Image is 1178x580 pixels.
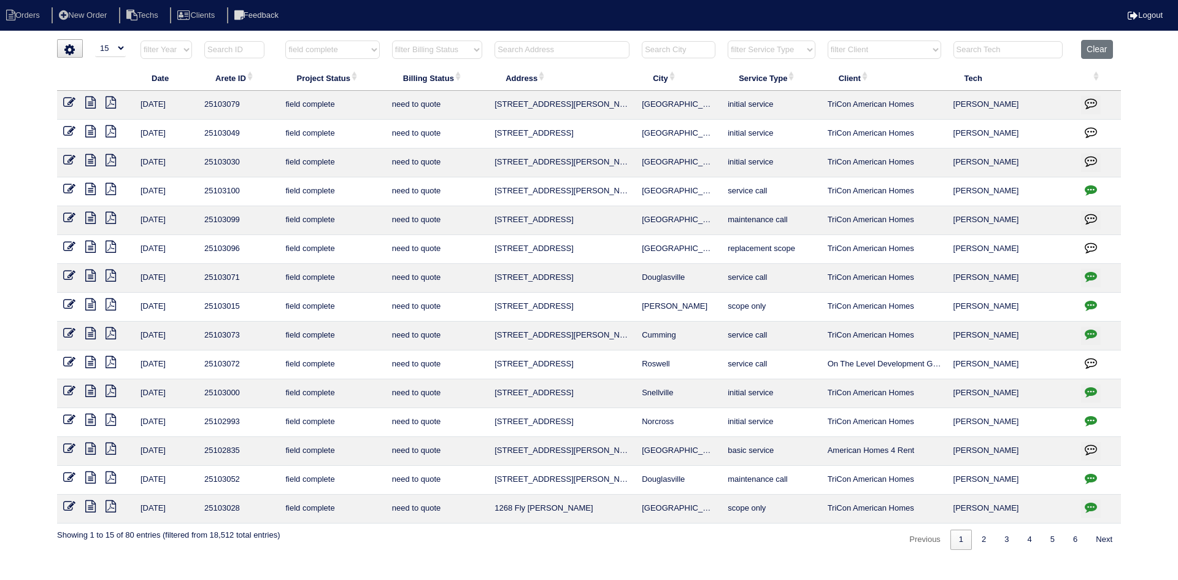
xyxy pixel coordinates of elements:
div: Showing 1 to 15 of 80 entries (filtered from 18,512 total entries) [57,524,280,541]
td: [PERSON_NAME] [947,350,1076,379]
input: Search City [642,41,715,58]
td: [PERSON_NAME] [947,408,1076,437]
td: [DATE] [134,322,198,350]
td: 25102835 [198,437,279,466]
td: field complete [279,120,385,149]
td: initial service [722,149,821,177]
td: [PERSON_NAME] [636,293,722,322]
td: [GEOGRAPHIC_DATA] [636,495,722,524]
td: [DATE] [134,293,198,322]
a: Logout [1128,10,1163,20]
td: [STREET_ADDRESS] [488,120,636,149]
td: [DATE] [134,466,198,495]
td: [PERSON_NAME] [947,466,1076,495]
td: service call [722,264,821,293]
a: 4 [1019,530,1041,550]
td: [DATE] [134,408,198,437]
td: Snellville [636,379,722,408]
td: [GEOGRAPHIC_DATA] [636,120,722,149]
td: field complete [279,466,385,495]
td: field complete [279,408,385,437]
td: TriCon American Homes [822,293,947,322]
td: [DATE] [134,149,198,177]
button: Clear [1081,40,1112,59]
td: [STREET_ADDRESS] [488,379,636,408]
td: TriCon American Homes [822,149,947,177]
td: [DATE] [134,350,198,379]
td: [GEOGRAPHIC_DATA] [636,235,722,264]
td: [DATE] [134,379,198,408]
td: service call [722,322,821,350]
td: field complete [279,350,385,379]
td: Douglasville [636,466,722,495]
td: TriCon American Homes [822,91,947,120]
td: 25103030 [198,149,279,177]
td: initial service [722,91,821,120]
td: need to quote [386,322,488,350]
a: 6 [1064,530,1086,550]
th: Service Type: activate to sort column ascending [722,65,821,91]
th: Tech [947,65,1076,91]
td: field complete [279,91,385,120]
td: TriCon American Homes [822,495,947,524]
td: 25103072 [198,350,279,379]
td: need to quote [386,466,488,495]
td: field complete [279,437,385,466]
td: On The Level Development Group [822,350,947,379]
td: need to quote [386,408,488,437]
td: field complete [279,264,385,293]
td: [DATE] [134,91,198,120]
td: field complete [279,235,385,264]
td: field complete [279,206,385,235]
td: need to quote [386,379,488,408]
td: Roswell [636,350,722,379]
td: 25103052 [198,466,279,495]
th: Arete ID: activate to sort column ascending [198,65,279,91]
td: [PERSON_NAME] [947,177,1076,206]
td: service call [722,177,821,206]
td: [PERSON_NAME] [947,206,1076,235]
td: [STREET_ADDRESS] [488,235,636,264]
td: [DATE] [134,235,198,264]
td: 25103079 [198,91,279,120]
a: Techs [119,10,168,20]
td: need to quote [386,235,488,264]
td: field complete [279,495,385,524]
td: [GEOGRAPHIC_DATA] [636,91,722,120]
td: [PERSON_NAME] [947,120,1076,149]
td: [STREET_ADDRESS][PERSON_NAME] [488,177,636,206]
a: 2 [973,530,995,550]
td: field complete [279,322,385,350]
td: [STREET_ADDRESS][PERSON_NAME] [488,91,636,120]
a: 3 [996,530,1017,550]
td: [PERSON_NAME] [947,235,1076,264]
td: [STREET_ADDRESS][PERSON_NAME] [488,322,636,350]
td: initial service [722,120,821,149]
input: Search Tech [953,41,1063,58]
td: American Homes 4 Rent [822,437,947,466]
td: [DATE] [134,177,198,206]
th: Billing Status: activate to sort column ascending [386,65,488,91]
td: 25103099 [198,206,279,235]
td: need to quote [386,149,488,177]
td: [PERSON_NAME] [947,293,1076,322]
td: replacement scope [722,235,821,264]
td: need to quote [386,120,488,149]
td: [GEOGRAPHIC_DATA] [636,437,722,466]
td: Douglasville [636,264,722,293]
a: Next [1087,530,1121,550]
td: 25103015 [198,293,279,322]
td: TriCon American Homes [822,120,947,149]
td: 1268 Fly [PERSON_NAME] [488,495,636,524]
td: [STREET_ADDRESS][PERSON_NAME] [488,466,636,495]
td: [PERSON_NAME] [947,149,1076,177]
td: [DATE] [134,437,198,466]
td: [STREET_ADDRESS][PERSON_NAME] [488,149,636,177]
td: [PERSON_NAME] [947,495,1076,524]
td: [GEOGRAPHIC_DATA] [636,149,722,177]
td: [GEOGRAPHIC_DATA] [636,206,722,235]
td: field complete [279,149,385,177]
input: Search Address [495,41,629,58]
td: 25103000 [198,379,279,408]
td: [STREET_ADDRESS] [488,264,636,293]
